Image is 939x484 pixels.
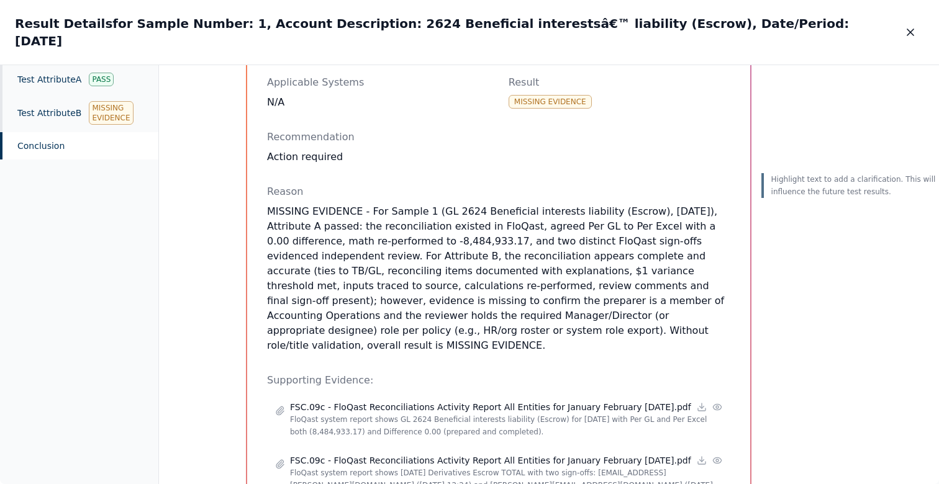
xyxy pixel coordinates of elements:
[267,150,730,164] div: Action required
[290,454,691,467] p: FSC.09c - FloQast Reconciliations Activity Report All Entities for January February [DATE].pdf
[509,95,592,109] div: Missing Evidence
[267,75,489,90] p: Applicable Systems
[15,15,897,50] h2: Result Details for Sample Number: 1, Account Description: 2624 Beneficial interestsâ€™ liability ...
[696,401,707,413] a: Download file
[267,184,730,199] p: Reason
[290,401,691,413] p: FSC.09c - FloQast Reconciliations Activity Report All Entities for January February [DATE].pdf
[290,413,722,438] p: FloQast system report shows GL 2624 Beneficial interests liability (Escrow) for [DATE] with Per G...
[696,455,707,466] a: Download file
[267,95,489,110] div: N/A
[267,130,730,145] p: Recommendation
[267,373,730,388] p: Supporting Evidence:
[89,73,114,86] div: Pass
[89,101,133,125] div: Missing Evidence
[267,204,730,353] p: MISSING EVIDENCE - For Sample 1 (GL 2624 Beneficial interests liability (Escrow), [DATE]), Attrib...
[509,75,730,90] p: Result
